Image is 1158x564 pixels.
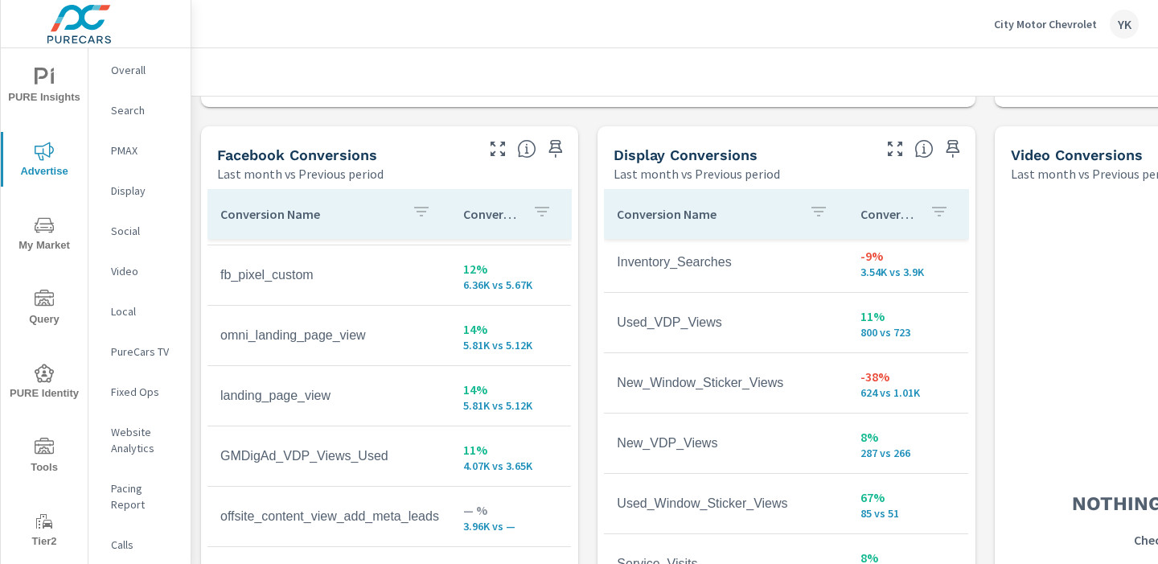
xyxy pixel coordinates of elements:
[860,507,955,520] p: 85 vs 51
[860,307,955,326] p: 11%
[860,367,955,386] p: -38%
[207,496,450,537] td: offsite_content_view_add_meta_leads
[88,420,191,460] div: Website Analytics
[111,480,178,513] p: Pacing Report
[463,399,558,412] p: 5,807 vs 5,115
[6,68,83,107] span: PURE Insights
[111,62,178,78] p: Overall
[6,364,83,403] span: PURE Identity
[604,303,847,343] td: Used_VDP_Views
[860,326,955,339] p: 800 vs 723
[1110,10,1139,39] div: YK
[604,423,847,463] td: New_VDP_Views
[860,246,955,266] p: -9%
[463,500,558,520] p: — %
[860,447,955,459] p: 287 vs 266
[207,436,450,476] td: GMDigAd_VDP_Views_Used
[860,386,955,399] p: 624 vs 1,008
[860,488,955,507] p: 67%
[882,136,908,162] button: Make Fullscreen
[614,164,780,183] p: Last month vs Previous period
[463,339,558,352] p: 5.81K vs 5.12K
[604,484,847,524] td: Used_Window_Sticker_Views
[463,319,558,339] p: 14%
[914,139,934,158] span: Display Conversions include Actions, Leads and Unmapped Conversions
[207,315,450,356] td: omni_landing_page_view
[207,376,450,416] td: landing_page_view
[111,424,178,456] p: Website Analytics
[6,142,83,181] span: Advertise
[220,206,399,222] p: Conversion Name
[604,363,847,403] td: New_Window_Sticker_Views
[111,223,178,239] p: Social
[463,520,558,533] p: 3,955 vs —
[860,266,955,278] p: 3,535 vs 3,904
[88,380,191,404] div: Fixed Ops
[6,216,83,255] span: My Market
[88,179,191,203] div: Display
[940,136,966,162] span: Save this to your personalized report
[860,427,955,447] p: 8%
[6,438,83,477] span: Tools
[88,533,191,557] div: Calls
[111,142,178,158] p: PMAX
[463,278,558,291] p: 6,363 vs 5,672
[207,255,450,295] td: fb_pixel_custom
[88,219,191,243] div: Social
[88,138,191,163] div: PMAX
[463,259,558,278] p: 12%
[111,263,178,279] p: Video
[88,58,191,82] div: Overall
[463,206,519,222] p: Conversions
[111,384,178,400] p: Fixed Ops
[111,537,178,553] p: Calls
[111,344,178,360] p: PureCars TV
[517,139,536,158] span: Conversions reported by Facebook.
[860,206,917,222] p: Conversions
[88,476,191,517] div: Pacing Report
[88,340,191,364] div: PureCars TV
[6,290,83,329] span: Query
[1011,146,1143,163] h5: Video Conversions
[217,164,384,183] p: Last month vs Previous period
[617,206,795,222] p: Conversion Name
[6,512,83,551] span: Tier2
[217,146,377,163] h5: Facebook Conversions
[463,380,558,399] p: 14%
[111,303,178,319] p: Local
[463,459,558,472] p: 4,072 vs 3,654
[463,440,558,459] p: 11%
[88,299,191,323] div: Local
[614,146,758,163] h5: Display Conversions
[88,259,191,283] div: Video
[994,17,1097,31] p: City Motor Chevrolet
[88,98,191,122] div: Search
[111,183,178,199] p: Display
[604,242,847,282] td: Inventory_Searches
[111,102,178,118] p: Search
[543,136,569,162] span: Save this to your personalized report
